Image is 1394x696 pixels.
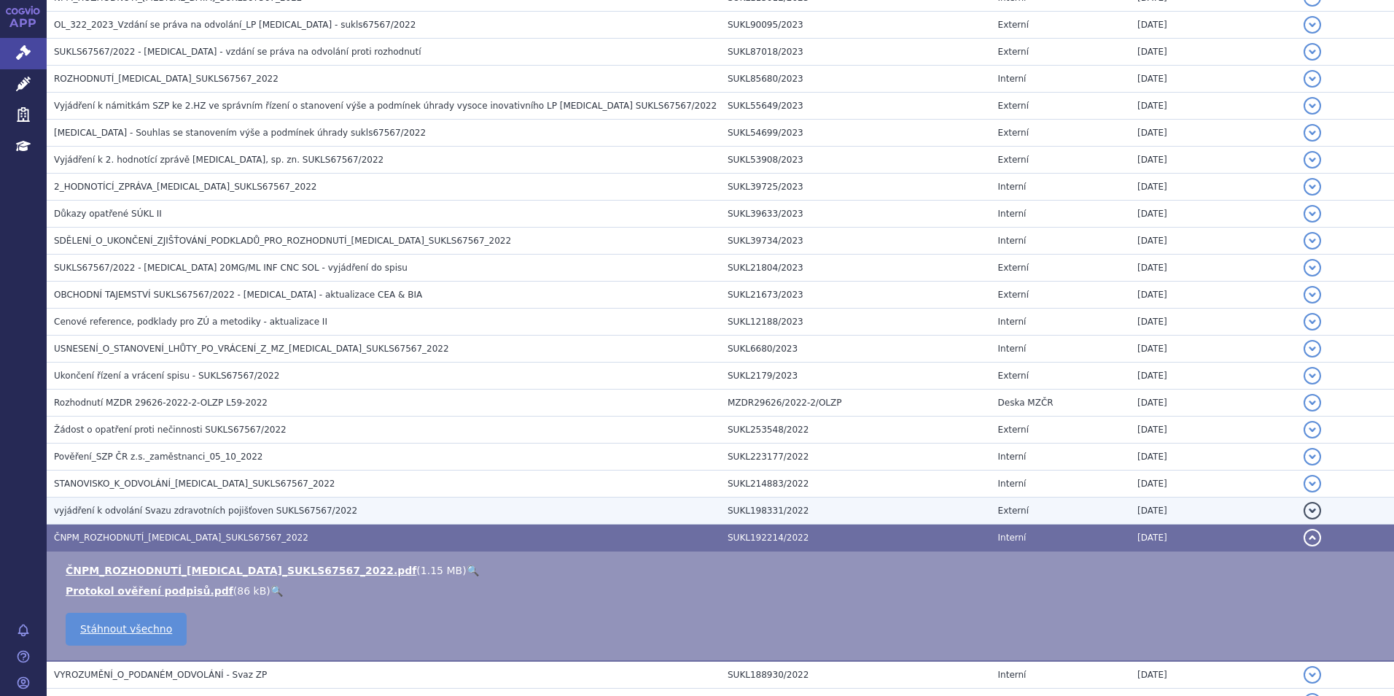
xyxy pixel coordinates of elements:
[54,155,383,165] span: Vyjádření k 2. hodnotící zprávě SARCLISA, sp. zn. SUKLS67567/2022
[54,20,416,30] span: OL_322_2023_Vzdání se práva na odvolání_LP SARCLISA - sukls67567/2022
[1130,309,1296,336] td: [DATE]
[720,174,991,201] td: SUKL39725/2023
[998,452,1027,462] span: Interní
[720,12,991,39] td: SUKL90095/2023
[1130,282,1296,309] td: [DATE]
[1130,147,1296,174] td: [DATE]
[1304,232,1321,250] button: detail
[998,670,1027,680] span: Interní
[1130,39,1296,66] td: [DATE]
[720,336,991,363] td: SUKL6680/2023
[54,479,335,489] span: STANOVISKO_K_ODVOLÁNÍ_SARCLISA_SUKLS67567_2022
[720,39,991,66] td: SUKL87018/2023
[998,47,1029,57] span: Externí
[1130,201,1296,228] td: [DATE]
[237,585,266,597] span: 86 kB
[54,670,267,680] span: VYROZUMĚNÍ_O_PODANÉM_ODVOLÁNÍ - Svaz ZP
[1304,43,1321,61] button: detail
[1130,661,1296,689] td: [DATE]
[66,585,233,597] a: Protokol ověření podpisů.pdf
[1304,259,1321,277] button: detail
[1304,205,1321,223] button: detail
[1304,124,1321,142] button: detail
[54,344,449,354] span: USNESENÍ_O_STANOVENÍ_LHŮTY_PO_VRÁCENÍ_Z_MZ_SARCLISA_SUKLS67567_2022
[1130,174,1296,201] td: [DATE]
[1304,151,1321,169] button: detail
[720,282,991,309] td: SUKL21673/2023
[998,101,1029,111] span: Externí
[998,263,1029,273] span: Externí
[998,344,1027,354] span: Interní
[998,182,1027,192] span: Interní
[720,525,991,552] td: SUKL192214/2022
[720,147,991,174] td: SUKL53908/2023
[467,565,479,576] a: 🔍
[1130,525,1296,552] td: [DATE]
[998,317,1027,327] span: Interní
[998,371,1029,381] span: Externí
[1130,471,1296,498] td: [DATE]
[1130,444,1296,471] td: [DATE]
[54,101,717,111] span: Vyjádření k námitkám SZP ke 2.HZ ve správním řízení o stanovení výše a podmínek úhrady vysoce ino...
[270,585,283,597] a: 🔍
[54,425,287,435] span: Žádost o opatření proti nečinnosti SUKLS67567/2022
[54,317,327,327] span: Cenové reference, podklady pro ZÚ a metodiky - aktualizace II
[66,613,187,646] a: Stáhnout všechno
[998,425,1029,435] span: Externí
[1304,313,1321,330] button: detail
[54,128,426,138] span: SARCLISA - Souhlas se stanovením výše a podmínek úhrady sukls67567/2022
[1130,120,1296,147] td: [DATE]
[1304,529,1321,546] button: detail
[1304,394,1321,411] button: detail
[1304,502,1321,519] button: detail
[1130,336,1296,363] td: [DATE]
[54,506,357,516] span: vyjádření k odvolání Svazu zdravotních pojišťoven SUKLS67567/2022
[66,565,416,576] a: ČNPM_ROZHODNUTÍ_[MEDICAL_DATA]_SUKLS67567_2022.pdf
[54,263,408,273] span: SUKLS67567/2022 - SARCLISA 20MG/ML INF CNC SOL - vyjádření do spisu
[1304,421,1321,438] button: detail
[54,371,279,381] span: Ukončení řízení a vrácení spisu - SUKLS67567/2022
[720,363,991,390] td: SUKL2179/2023
[1130,228,1296,255] td: [DATE]
[1130,12,1296,39] td: [DATE]
[1304,178,1321,196] button: detail
[1304,16,1321,34] button: detail
[720,498,991,525] td: SUKL198331/2022
[54,452,262,462] span: Pověření_SZP ČR z.s._zaměstnanci_05_10_2022
[1304,70,1321,88] button: detail
[998,20,1029,30] span: Externí
[720,471,991,498] td: SUKL214883/2022
[720,390,991,417] td: MZDR29626/2022-2/OLZP
[720,661,991,689] td: SUKL188930/2022
[998,533,1027,543] span: Interní
[998,290,1029,300] span: Externí
[998,128,1029,138] span: Externí
[1304,666,1321,684] button: detail
[998,155,1029,165] span: Externí
[720,444,991,471] td: SUKL223177/2022
[54,398,268,408] span: Rozhodnutí MZDR 29626-2022-2-OLZP L59-2022
[1304,448,1321,465] button: detail
[54,47,421,57] span: SUKLS67567/2022 - SARCLISA - vzdání se práva na odvolání proti rozhodnutí
[66,584,1379,598] li: ( )
[1130,498,1296,525] td: [DATE]
[998,209,1027,219] span: Interní
[421,565,462,576] span: 1.15 MB
[998,479,1027,489] span: Interní
[1130,93,1296,120] td: [DATE]
[998,398,1054,408] span: Deska MZČR
[998,506,1029,516] span: Externí
[720,228,991,255] td: SUKL39734/2023
[720,93,991,120] td: SUKL55649/2023
[54,290,422,300] span: OBCHODNÍ TAJEMSTVÍ SUKLS67567/2022 - SARCLISA - aktualizace CEA & BIA
[720,255,991,282] td: SUKL21804/2023
[1304,97,1321,115] button: detail
[1304,286,1321,303] button: detail
[66,563,1379,578] li: ( )
[720,201,991,228] td: SUKL39633/2023
[54,182,317,192] span: 2_HODNOTÍCÍ_ZPRÁVA_SARCLISA_SUKLS67567_2022
[1304,367,1321,384] button: detail
[720,120,991,147] td: SUKL54699/2023
[1130,417,1296,444] td: [DATE]
[54,236,511,246] span: SDĚLENÍ_O_UKONČENÍ_ZJIŠŤOVÁNÍ_PODKLADŮ_PRO_ROZHODNUTÍ_SARCLISA_SUKLS67567_2022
